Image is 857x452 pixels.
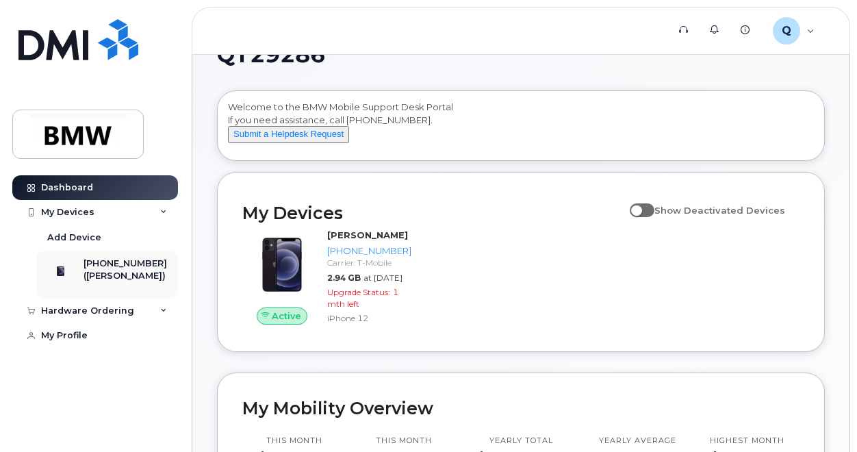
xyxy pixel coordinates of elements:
[242,229,417,327] a: Active[PERSON_NAME][PHONE_NUMBER]Carrier: T-Mobile2.94 GBat [DATE]Upgrade Status:1 mth leftiPhone 12
[242,398,800,418] h2: My Mobility Overview
[474,436,568,447] p: Yearly total
[242,203,623,223] h2: My Devices
[359,436,448,447] p: This month
[228,126,349,143] button: Submit a Helpdesk Request
[593,436,682,447] p: Yearly average
[327,244,411,258] div: [PHONE_NUMBER]
[327,229,408,240] strong: [PERSON_NAME]
[217,45,325,65] span: QT29286
[228,101,814,155] div: Welcome to the BMW Mobile Support Desk Portal If you need assistance, call [PHONE_NUMBER].
[228,128,349,139] a: Submit a Helpdesk Request
[630,197,641,208] input: Show Deactivated Devices
[782,23,791,39] span: Q
[763,17,824,45] div: QT29286
[708,436,786,447] p: Highest month
[327,312,411,324] div: iPhone 12
[797,392,847,442] iframe: Messenger Launcher
[272,310,301,323] span: Active
[253,236,311,293] img: iPhone_12.jpg
[327,287,398,309] span: 1 mth left
[654,205,785,216] span: Show Deactivated Devices
[363,273,402,283] span: at [DATE]
[327,273,361,283] span: 2.94 GB
[255,436,334,447] p: This month
[327,257,411,268] div: Carrier: T-Mobile
[327,287,390,297] span: Upgrade Status:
